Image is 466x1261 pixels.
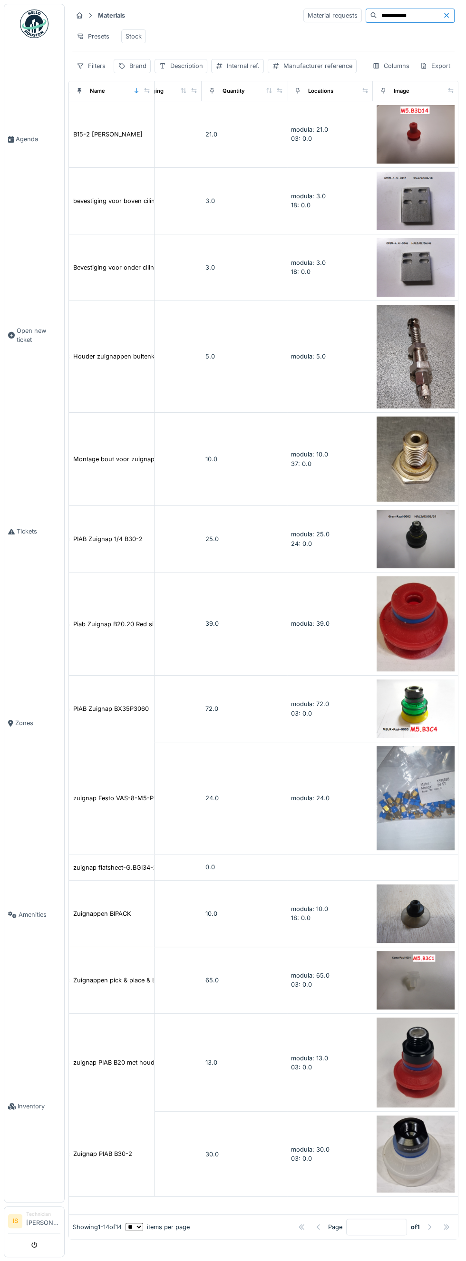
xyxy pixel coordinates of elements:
span: 18: 0.0 [291,914,311,921]
div: 1 [120,863,198,872]
img: Montage bout voor zuignap [377,417,455,502]
div: Export [416,59,455,73]
strong: of 1 [411,1222,420,1232]
span: Tickets [17,527,60,536]
span: modula: 65.0 [291,972,330,979]
div: 10.0 [205,455,283,464]
span: modula: 3.0 [291,193,326,200]
img: Zuignappen BIPACK [377,884,455,943]
div: 10.0 [205,909,283,918]
div: PIAB Zuignap BX35P3060 [73,704,149,713]
strong: Materials [94,11,129,20]
div: Quantity [223,87,245,95]
div: Presets [72,29,114,43]
div: Material requests [303,9,362,22]
a: IS Technician[PERSON_NAME] [8,1211,60,1233]
img: Badge_color-CXgf-gQk.svg [20,10,49,38]
li: IS [8,1214,22,1228]
span: Zones [15,718,60,727]
span: modula: 10.0 [291,905,328,912]
div: 5.0 [205,352,283,361]
img: PIAB Zuignap BX35P3060 [377,679,455,738]
a: Amenities [4,819,64,1010]
div: 13.0 [205,1058,283,1067]
a: Tickets [4,436,64,627]
div: Description [170,61,203,70]
span: 03: 0.0 [291,1064,312,1071]
div: 24.0 [205,794,283,803]
a: Zones [4,627,64,819]
span: 03: 0.0 [291,981,312,988]
span: modula: 25.0 [291,531,330,538]
span: modula: 3.0 [291,259,326,266]
span: 18: 0.0 [291,268,311,275]
img: Zuignap PIAB B30-2 [377,1115,455,1193]
div: 30.0 [205,1150,283,1159]
div: Brand [129,61,146,70]
div: Montage bout voor zuignap [73,455,155,464]
div: 3.0 [205,196,283,205]
span: Agenda [16,135,60,144]
div: Stock [126,32,142,41]
span: modula: 24.0 [291,795,330,802]
div: Showing 1 - 14 of 14 [73,1222,122,1232]
div: 39.0 [205,619,283,628]
a: Inventory [4,1010,64,1202]
div: bevestiging voor boven cilinder van zuignaphouder [73,196,223,205]
div: 1 [120,352,198,361]
span: Inventory [18,1102,60,1111]
div: 25.0 [205,534,283,543]
span: 03: 0.0 [291,135,312,142]
span: modula: 39.0 [291,620,330,627]
div: items per page [126,1222,190,1232]
a: Agenda [4,43,64,235]
div: 3.0 [205,263,283,272]
div: Manufacturer reference [283,61,352,70]
div: 21.0 [205,130,283,139]
img: Houder zuignappen buitenkarton L52 [377,305,455,409]
span: modula: 13.0 [291,1055,328,1062]
div: Piab Zuignap B20.20 Red silicone (0101102) [73,619,200,628]
span: modula: 30.0 [291,1146,330,1153]
img: PIAB Zuignap 1/4 B30-2 [377,510,455,568]
div: Technician [26,1211,60,1218]
span: 37: 0.0 [291,460,311,467]
div: Houder zuignappen buitenkarton L52 [73,352,183,361]
img: bevestiging voor boven cilinder van zuignaphouder [377,172,455,230]
span: 24: 0.0 [291,540,312,547]
span: 18: 0.0 [291,202,311,209]
div: 72.0 [205,704,283,713]
div: Columns [368,59,414,73]
div: Page [328,1222,342,1232]
div: PIAB Zuignap 1/4 B30-2 [73,534,143,543]
div: Name [90,87,105,95]
span: 03: 0.0 [291,710,312,717]
div: Bevestiging voor onder cilinder van zuignaphouder [73,263,222,272]
img: Zuignappen pick & place & L77 EVO B15-2 SIL50 [377,951,455,1009]
span: modula: 10.0 [291,451,328,458]
span: modula: 21.0 [291,126,328,133]
img: zuignap PIAB B20 met houder 1/8 [377,1018,455,1108]
img: Piab Zuignap B20.20 Red silicone (0101102) [377,576,455,671]
div: Zuignappen BIPACK [73,909,131,918]
img: Bevestiging voor onder cilinder van zuignaphouder [377,238,455,297]
span: modula: 5.0 [291,353,326,360]
img: B15-2 zuignap Rood [377,105,455,164]
div: zuignap Festo VAS-8-M5-PUR-B [73,794,169,803]
li: [PERSON_NAME] [26,1211,60,1231]
div: Zuignap PIAB B30-2 [73,1150,132,1159]
span: Open new ticket [17,326,60,344]
div: Filters [72,59,110,73]
span: modula: 72.0 [291,700,329,708]
div: 65.0 [205,976,283,985]
a: Open new ticket [4,235,64,436]
div: Internal ref. [227,61,260,70]
span: 03: 0.0 [291,1155,312,1162]
div: Image [394,87,409,95]
div: Locations [308,87,333,95]
div: 0.0 [205,863,283,872]
div: zuignap flatsheet-G.BGI34-2S50.B1.S1.G18F.00 [73,863,210,872]
span: Amenities [19,910,60,919]
div: B15-2 [PERSON_NAME] [73,130,143,139]
div: zuignap PIAB B20 met houder 1/8 [73,1058,171,1067]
